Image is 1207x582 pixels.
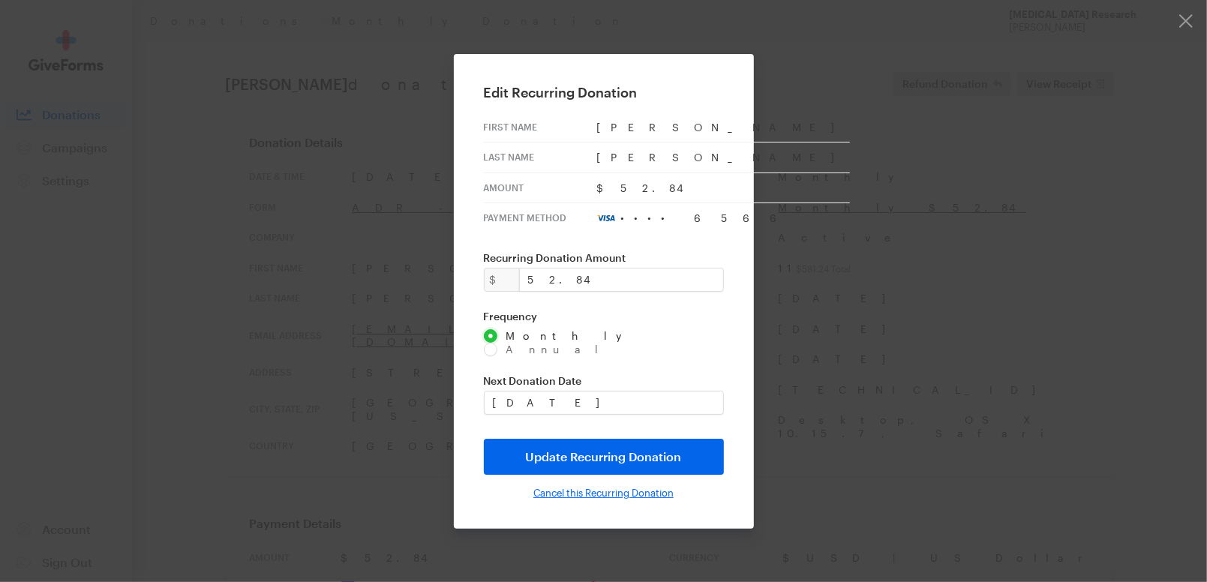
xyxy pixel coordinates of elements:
th: Last Name [484,142,597,173]
td: [PERSON_NAME] [597,142,850,173]
div: $ [484,268,520,292]
label: Recurring Donation Amount [484,251,724,265]
input: Update Recurring Donation [484,439,724,475]
td: [PERSON_NAME] [597,112,850,142]
th: Amount [484,172,597,203]
th: Payment Method [484,203,597,233]
label: Next Donation Date [484,374,724,388]
input: Cancel this Recurring Donation [533,487,674,499]
label: Frequency [484,310,724,323]
th: First Name [484,112,597,142]
td: $52.84 [597,172,850,203]
td: Thank You! [379,120,829,169]
h2: Edit Recurring Donation [484,84,724,100]
td: •••• 6566 [597,203,850,233]
img: BrightFocus Foundation | Alzheimer's Disease Research [473,25,735,67]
